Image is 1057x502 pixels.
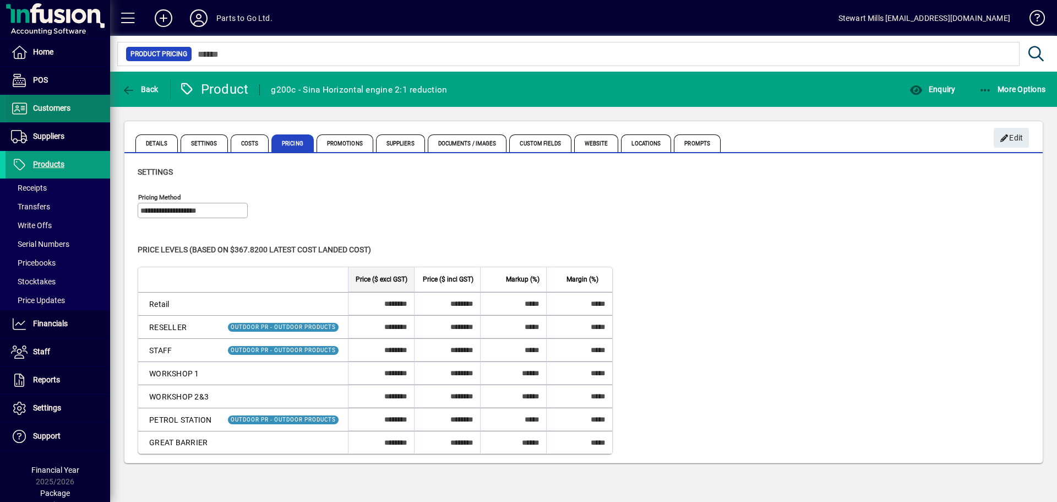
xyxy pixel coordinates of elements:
[33,375,60,384] span: Reports
[6,310,110,338] a: Financials
[138,408,219,431] td: PETROL STATION
[33,75,48,84] span: POS
[6,235,110,253] a: Serial Numbers
[271,134,314,152] span: Pricing
[181,8,216,28] button: Profile
[179,80,249,98] div: Product
[33,403,61,412] span: Settings
[907,79,958,99] button: Enquiry
[231,417,336,423] span: OUTDOOR PR - OUTDOOR PRODUCTS
[138,338,219,361] td: STAFF
[138,361,219,385] td: WORKSHOP 1
[838,9,1010,27] div: Stewart Mills [EMAIL_ADDRESS][DOMAIN_NAME]
[6,291,110,310] a: Price Updates
[231,134,269,152] span: Costs
[231,347,336,353] span: OUTDOOR PR - OUTDOOR PRODUCTS
[33,319,68,328] span: Financials
[11,240,69,249] span: Serial Numbers
[6,39,110,66] a: Home
[6,423,110,450] a: Support
[146,8,181,28] button: Add
[11,258,56,267] span: Pricebooks
[6,123,110,150] a: Suppliers
[138,193,181,201] mat-label: Pricing method
[674,134,721,152] span: Prompts
[33,132,64,141] span: Suppliers
[6,395,110,422] a: Settings
[317,134,373,152] span: Promotions
[122,85,159,94] span: Back
[574,134,619,152] span: Website
[621,134,671,152] span: Locations
[33,431,61,440] span: Support
[976,79,1049,99] button: More Options
[130,48,187,60] span: Product Pricing
[138,385,219,408] td: WORKSHOP 2&3
[376,134,425,152] span: Suppliers
[138,292,219,315] td: Retail
[6,366,110,394] a: Reports
[979,85,1046,94] span: More Options
[119,79,161,99] button: Back
[6,179,110,197] a: Receipts
[11,221,52,230] span: Write Offs
[566,273,598,285] span: Margin (%)
[6,197,110,216] a: Transfers
[138,245,371,254] span: Price levels (based on $367.8200 Latest cost landed cost)
[356,273,407,285] span: Price ($ excl GST)
[33,160,64,169] span: Products
[33,104,70,112] span: Customers
[40,489,70,498] span: Package
[6,338,110,366] a: Staff
[138,168,173,176] span: Settings
[33,347,50,356] span: Staff
[6,216,110,235] a: Write Offs
[11,202,50,211] span: Transfers
[271,81,447,99] div: g200c - Sina Horizontal engine 2:1 reduction
[6,95,110,122] a: Customers
[1000,129,1023,147] span: Edit
[231,324,336,330] span: OUTDOOR PR - OUTDOOR PRODUCTS
[11,183,47,192] span: Receipts
[11,277,56,286] span: Stocktakes
[31,466,79,474] span: Financial Year
[110,79,171,99] app-page-header-button: Back
[994,128,1029,148] button: Edit
[11,296,65,305] span: Price Updates
[216,9,273,27] div: Parts to Go Ltd.
[909,85,955,94] span: Enquiry
[138,315,219,338] td: RESELLER
[509,134,571,152] span: Custom Fields
[181,134,228,152] span: Settings
[1021,2,1043,38] a: Knowledge Base
[428,134,507,152] span: Documents / Images
[138,431,219,454] td: GREAT BARRIER
[6,253,110,272] a: Pricebooks
[135,134,178,152] span: Details
[423,273,473,285] span: Price ($ incl GST)
[33,47,53,56] span: Home
[506,273,540,285] span: Markup (%)
[6,272,110,291] a: Stocktakes
[6,67,110,94] a: POS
